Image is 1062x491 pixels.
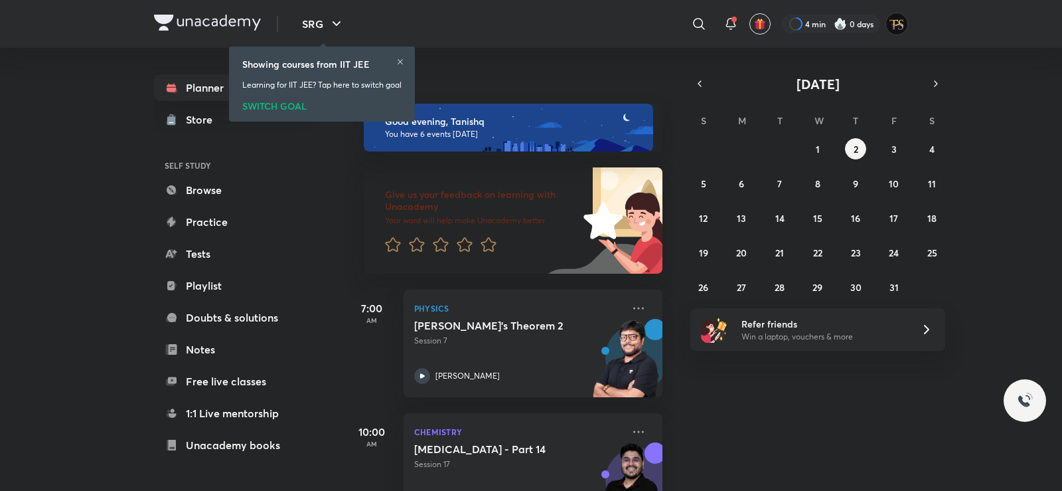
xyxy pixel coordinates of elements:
[769,173,791,194] button: October 7, 2025
[414,300,623,316] p: Physics
[737,281,746,294] abbr: October 27, 2025
[889,281,899,294] abbr: October 31, 2025
[738,114,746,127] abbr: Monday
[701,114,706,127] abbr: Sunday
[927,212,937,225] abbr: October 18, 2025
[850,281,862,294] abbr: October 30, 2025
[414,319,579,332] h5: Gauss's Theorem 2
[731,242,752,263] button: October 20, 2025
[928,177,936,190] abbr: October 11, 2025
[853,114,858,127] abbr: Thursday
[883,242,905,263] button: October 24, 2025
[854,143,858,155] abbr: October 2, 2025
[154,304,308,331] a: Doubts & solutions
[777,177,782,190] abbr: October 7, 2025
[435,370,500,382] p: [PERSON_NAME]
[889,212,898,225] abbr: October 17, 2025
[242,57,370,71] h6: Showing courses from IIT JEE
[538,167,662,274] img: feedback_image
[701,177,706,190] abbr: October 5, 2025
[885,13,908,35] img: Tanishq Sahu
[154,74,308,101] a: Planner
[731,207,752,229] button: October 13, 2025
[921,242,943,263] button: October 25, 2025
[845,242,866,263] button: October 23, 2025
[154,400,308,427] a: 1:1 Live mentorship
[345,424,398,440] h5: 10:00
[731,173,752,194] button: October 6, 2025
[891,114,897,127] abbr: Friday
[701,316,727,343] img: referral
[154,15,261,31] img: Company Logo
[775,246,784,259] abbr: October 21, 2025
[834,17,847,31] img: streak
[693,207,714,229] button: October 12, 2025
[294,11,352,37] button: SRG
[154,177,308,203] a: Browse
[698,281,708,294] abbr: October 26, 2025
[345,440,398,448] p: AM
[741,317,905,331] h6: Refer friends
[693,173,714,194] button: October 5, 2025
[364,104,653,151] img: evening
[769,242,791,263] button: October 21, 2025
[154,336,308,363] a: Notes
[921,173,943,194] button: October 11, 2025
[589,319,662,411] img: unacademy
[186,112,220,128] div: Store
[154,368,308,395] a: Free live classes
[414,442,579,456] h5: Hydrocarbons - Part 14
[769,207,791,229] button: October 14, 2025
[807,242,828,263] button: October 22, 2025
[921,138,943,159] button: October 4, 2025
[693,242,714,263] button: October 19, 2025
[845,276,866,298] button: October 30, 2025
[807,138,828,159] button: October 1, 2025
[796,75,840,93] span: [DATE]
[775,281,785,294] abbr: October 28, 2025
[385,116,641,128] h6: Good evening, Tanishq
[709,74,927,93] button: [DATE]
[737,212,746,225] abbr: October 13, 2025
[739,177,744,190] abbr: October 6, 2025
[813,212,822,225] abbr: October 15, 2025
[889,246,899,259] abbr: October 24, 2025
[364,74,676,90] h4: [DATE]
[154,241,308,267] a: Tests
[883,207,905,229] button: October 17, 2025
[154,106,308,133] a: Store
[154,154,308,177] h6: SELF STUDY
[414,335,623,347] p: Session 7
[154,272,308,299] a: Playlist
[736,246,747,259] abbr: October 20, 2025
[883,138,905,159] button: October 3, 2025
[741,331,905,343] p: Win a laptop, vouchers & more
[927,246,937,259] abbr: October 25, 2025
[883,276,905,298] button: October 31, 2025
[929,143,935,155] abbr: October 4, 2025
[242,79,402,91] p: Learning for IIT JEE? Tap here to switch goal
[1017,393,1033,409] img: ttu
[154,432,308,458] a: Unacademy books
[693,276,714,298] button: October 26, 2025
[385,189,579,213] h6: Give us your feedback on learning with Unacademy
[154,209,308,235] a: Practice
[815,177,820,190] abbr: October 8, 2025
[731,276,752,298] button: October 27, 2025
[845,138,866,159] button: October 2, 2025
[699,212,708,225] abbr: October 12, 2025
[769,276,791,298] button: October 28, 2025
[891,143,897,155] abbr: October 3, 2025
[845,173,866,194] button: October 9, 2025
[414,424,623,440] p: Chemistry
[414,458,623,470] p: Session 17
[807,173,828,194] button: October 8, 2025
[775,212,785,225] abbr: October 14, 2025
[777,114,783,127] abbr: Tuesday
[749,13,771,35] button: avatar
[921,207,943,229] button: October 18, 2025
[812,281,822,294] abbr: October 29, 2025
[345,316,398,324] p: AM
[853,177,858,190] abbr: October 9, 2025
[699,246,708,259] abbr: October 19, 2025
